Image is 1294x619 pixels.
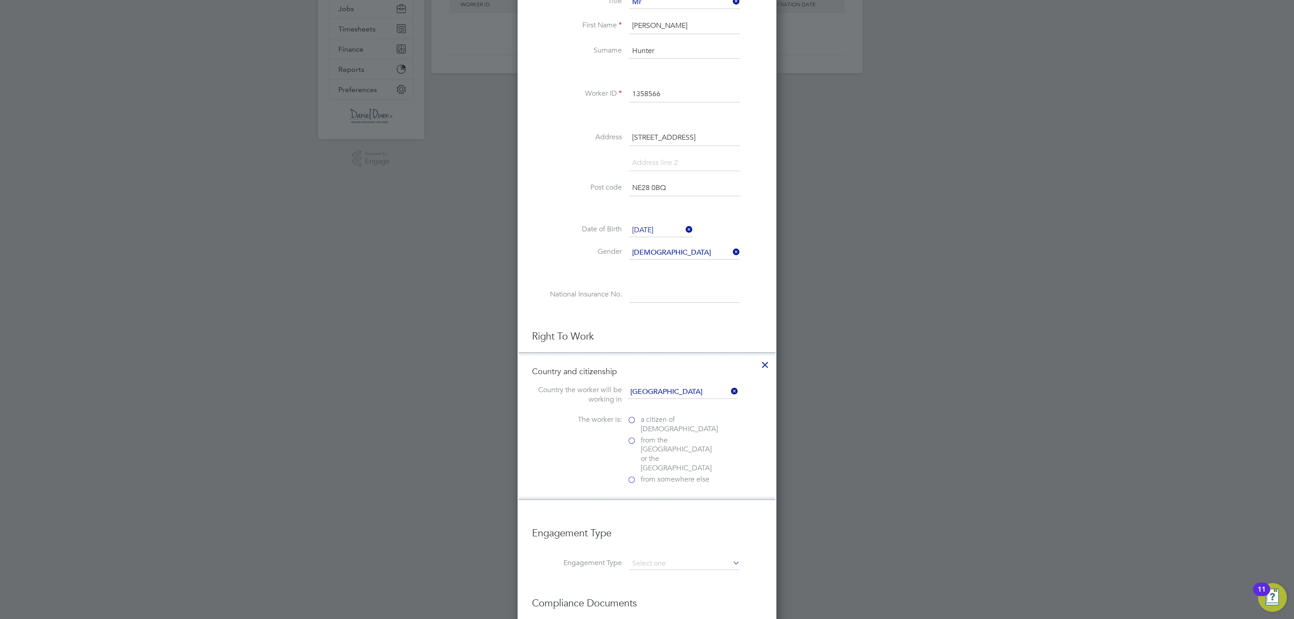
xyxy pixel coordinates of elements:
[532,133,622,142] label: Address
[1258,589,1266,601] div: 11
[629,246,740,260] input: Select one
[532,89,622,98] label: Worker ID
[532,290,622,299] label: National Insurance No.
[629,155,740,171] input: Address line 2
[532,21,622,30] label: First Name
[641,415,718,434] span: a citizen of [DEMOGRAPHIC_DATA]
[532,415,622,424] label: The worker is:
[629,557,740,570] input: Select one
[532,385,622,404] label: Country the worker will be working in
[532,558,622,568] label: Engagement Type
[629,130,740,146] input: Address line 1
[532,366,762,376] h4: Country and citizenship
[1258,583,1287,612] button: Open Resource Center, 11 new notifications
[532,247,622,256] label: Gender
[532,183,622,192] label: Post code
[532,225,622,234] label: Date of Birth
[627,385,738,399] input: Search for...
[532,330,762,343] h3: Right To Work
[532,588,762,610] h3: Compliance Documents
[532,46,622,55] label: Surname
[629,224,693,237] input: Select one
[641,436,717,473] span: from the [GEOGRAPHIC_DATA] or the [GEOGRAPHIC_DATA]
[641,475,709,484] span: from somewhere else
[532,518,762,540] h3: Engagement Type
